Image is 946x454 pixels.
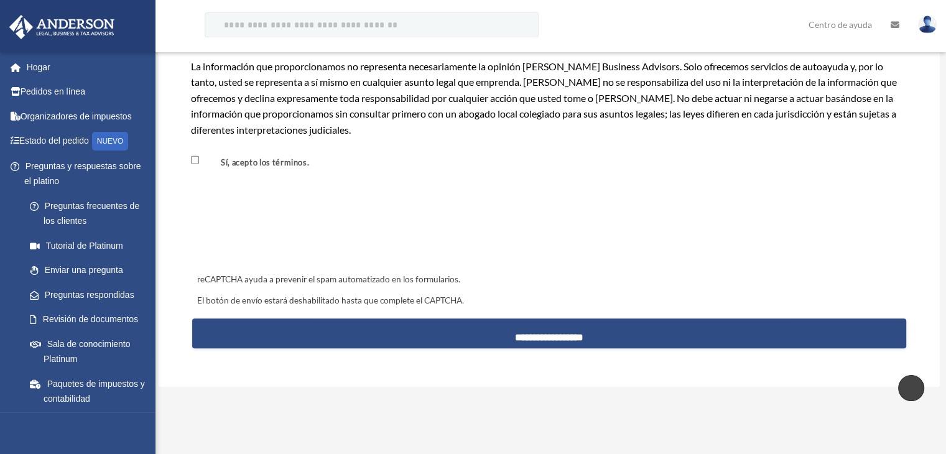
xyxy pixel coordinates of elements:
font: reCAPTCHA ayuda a prevenir el spam automatizado en los formularios. [197,274,460,284]
font: Tutorial de Platinum [46,241,123,251]
font: Preguntas respondidas [45,290,134,300]
img: Foto de usuario [918,16,937,34]
font: Preguntas y respuestas sobre el platino [24,161,141,187]
a: Preguntas respondidas [17,282,165,307]
font: Enviar una pregunta [45,265,123,275]
a: Preguntas frecuentes de los clientes [17,193,165,233]
font: menú [168,17,220,32]
font: Sí, acepto los términos. [221,157,309,167]
font: Preguntas frecuentes de los clientes [44,201,139,226]
font: Sala de conocimiento Platinum [44,339,131,364]
a: Sala de conocimiento Platinum [17,331,165,371]
a: Revisión de documentos [17,307,159,332]
font: El botón de envío estará deshabilitado hasta que complete el CAPTCHA. [197,295,464,305]
a: Enviar una pregunta [17,258,165,283]
a: Preguntas y respuestas sobre el platinoflecha desplegable [9,154,165,193]
a: Paquetes de impuestos y contabilidad [17,371,165,411]
font: Estado del pedido [19,136,89,146]
font: Organizadores de impuestos [21,111,132,121]
font: Hogar [27,62,50,72]
a: Pedidos en línea [9,80,165,104]
font: Centro de ayuda [809,19,872,30]
font: Paquetes de impuestos y contabilidad [44,379,145,404]
a: alineación vertical superior [898,375,924,401]
font: buscar [208,17,290,30]
iframe: reCAPTCHA [193,199,383,248]
a: Organizadores de impuestos [9,104,165,129]
a: Tutorial de Platinum [17,233,165,258]
font: NUEVO [97,137,124,146]
a: menú [168,22,183,32]
a: Hogar [9,55,165,80]
font: Pedidos en línea [21,86,85,96]
font: La información que proporcionamos no representa necesariamente la opinión [PERSON_NAME] Business ... [191,60,897,136]
font: Revisión de documentos [43,314,138,324]
img: Portal Platinum de Anderson Advisors [6,15,118,39]
a: Estado del pedidoNUEVO [9,129,165,154]
font: flecha desplegable [127,162,470,182]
